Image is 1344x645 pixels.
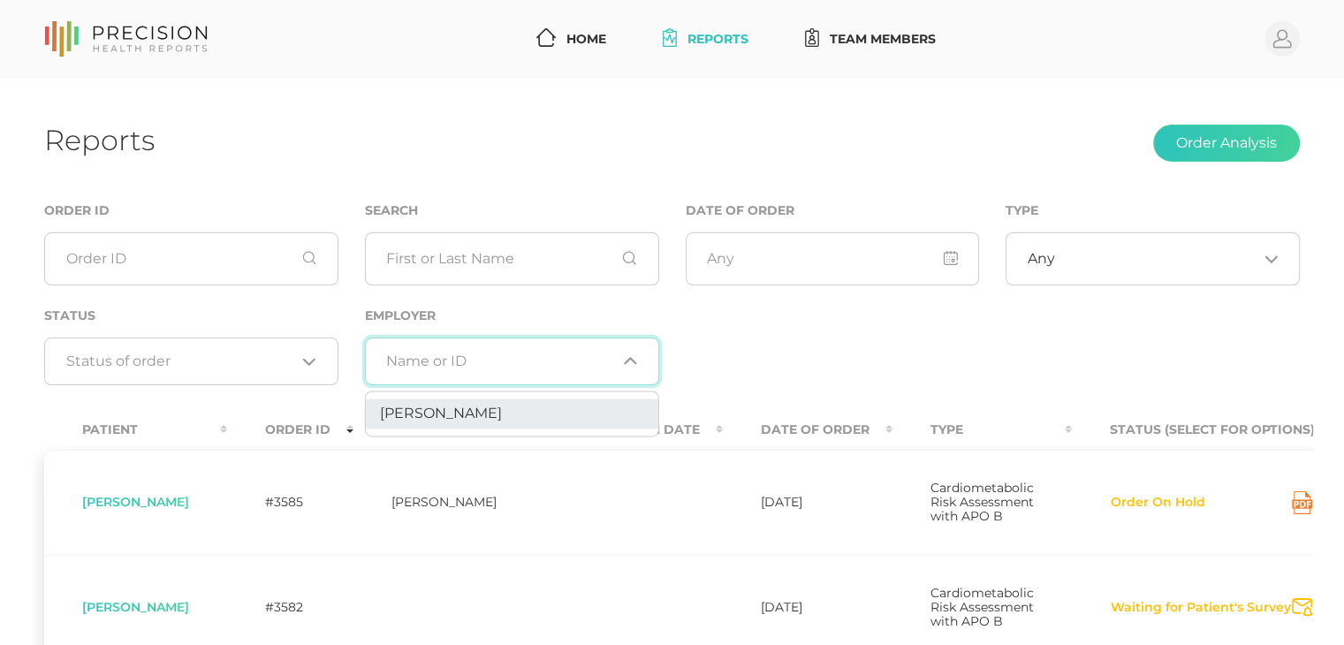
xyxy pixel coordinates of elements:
[1055,250,1257,268] input: Search for option
[365,203,418,218] label: Search
[1110,494,1206,512] button: Order On Hold
[686,232,980,285] input: Any
[1110,599,1292,617] button: Waiting for Patient's Survey
[380,405,502,421] span: [PERSON_NAME]
[365,308,436,323] label: Employer
[82,599,189,615] span: [PERSON_NAME]
[798,23,943,56] a: Team Members
[1028,250,1055,268] span: Any
[1292,598,1312,617] svg: Send Notification
[82,494,189,510] span: [PERSON_NAME]
[1006,203,1038,218] label: Type
[44,203,110,218] label: Order ID
[44,338,338,385] div: Search for option
[892,410,1072,450] th: Type : activate to sort column ascending
[365,338,659,385] div: Search for option
[930,480,1034,524] span: Cardiometabolic Risk Assessment with APO B
[353,410,535,450] th: Employer Tag : activate to sort column ascending
[723,410,892,450] th: Date Of Order : activate to sort column ascending
[44,232,338,285] input: Order ID
[656,23,756,56] a: Reports
[723,450,892,555] td: [DATE]
[386,353,616,370] input: Search for option
[353,450,535,555] td: [PERSON_NAME]
[365,232,659,285] input: First or Last Name
[44,308,95,323] label: Status
[1006,232,1300,285] div: Search for option
[227,410,353,450] th: Order ID : activate to sort column ascending
[1153,125,1300,162] button: Order Analysis
[44,410,227,450] th: Patient : activate to sort column ascending
[66,353,296,370] input: Search for option
[227,450,353,555] td: #3585
[529,23,613,56] a: Home
[686,203,794,218] label: Date of Order
[44,123,155,157] h1: Reports
[930,585,1034,629] span: Cardiometabolic Risk Assessment with APO B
